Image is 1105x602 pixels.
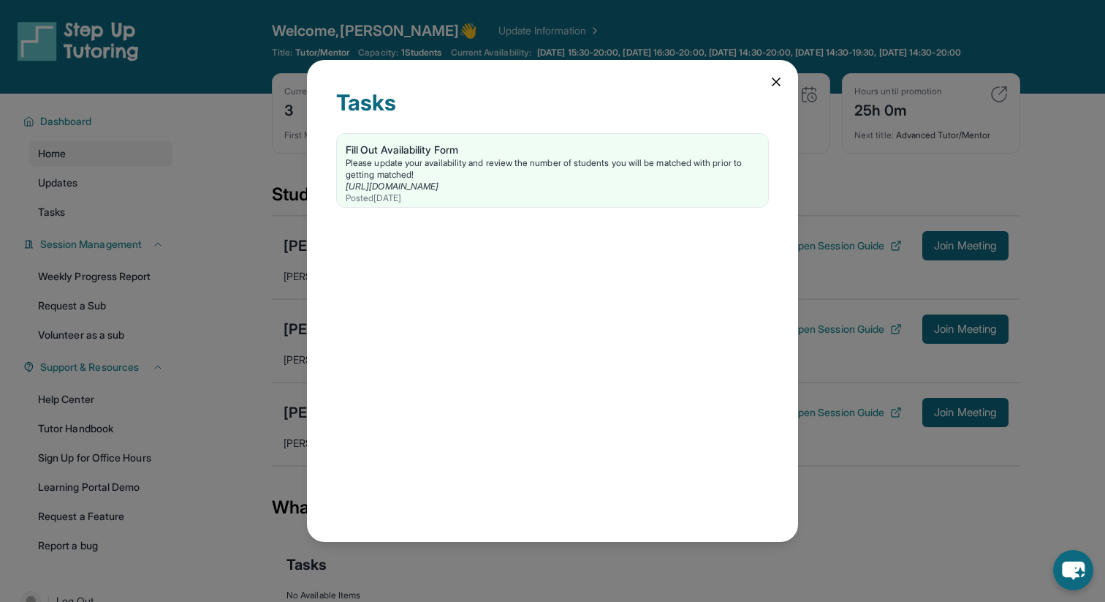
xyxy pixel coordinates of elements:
div: Please update your availability and review the number of students you will be matched with prior ... [346,157,759,181]
div: Posted [DATE] [346,192,759,204]
div: Fill Out Availability Form [346,143,759,157]
div: Tasks [336,89,769,133]
button: chat-button [1053,550,1093,590]
a: [URL][DOMAIN_NAME] [346,181,438,192]
a: Fill Out Availability FormPlease update your availability and review the number of students you w... [337,134,768,207]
